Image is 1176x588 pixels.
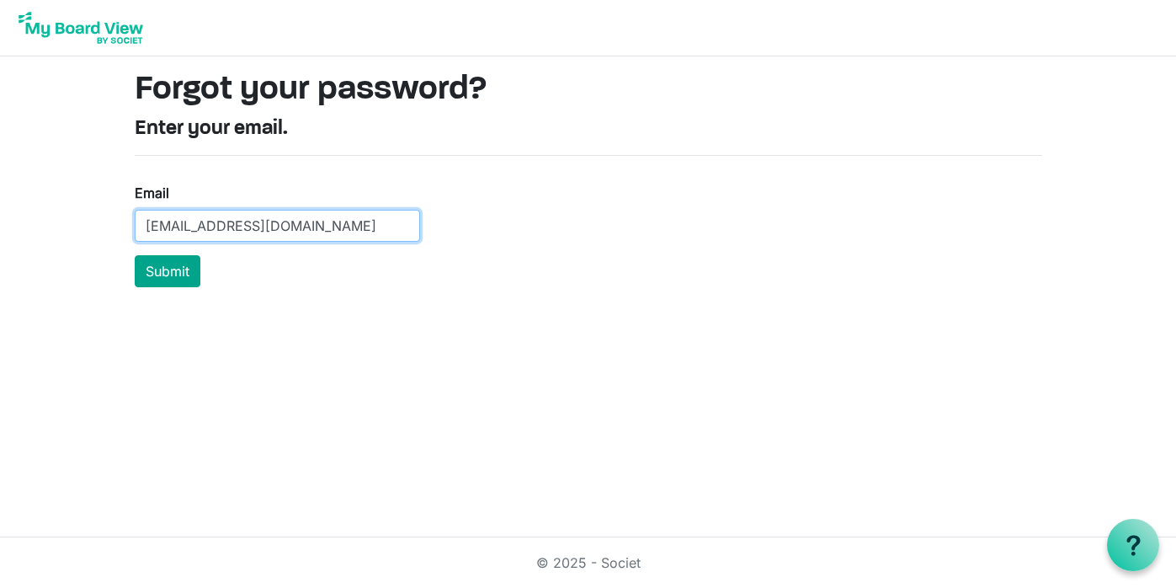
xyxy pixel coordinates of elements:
[135,117,1042,142] h4: Enter your email.
[135,183,169,203] label: Email
[135,255,200,287] button: Submit
[536,554,641,571] a: © 2025 - Societ
[13,7,148,49] img: My Board View Logo
[135,70,1042,110] h1: Forgot your password?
